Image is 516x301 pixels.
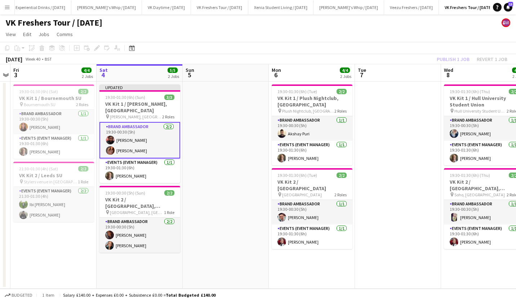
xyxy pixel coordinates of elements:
[439,0,498,14] button: VK Freshers Tour / [DATE]
[24,56,42,62] span: Week 40
[272,67,281,73] span: Mon
[82,74,93,79] div: 2 Jobs
[6,17,102,28] h1: VK Freshers Tour / [DATE]
[24,102,55,107] span: Bournemouth SU
[13,162,94,222] app-job-card: 21:30-01:30 (4h) (Sat)2/2VK Kit 2 / Leeds SU Stylers venue in [GEOGRAPHIC_DATA]1 RoleEvents (Even...
[13,134,94,159] app-card-role: Events (Event Manager)1/119:30-01:30 (6h)[PERSON_NAME]
[282,108,334,114] span: Plush Nightclub, [GEOGRAPHIC_DATA]
[248,0,313,14] button: Xenia Student Living / [DATE]
[443,71,453,79] span: 8
[334,192,347,197] span: 2 Roles
[272,141,352,165] app-card-role: Events (Event Manager)1/119:30-01:30 (6h)[PERSON_NAME]
[78,179,88,184] span: 1 Role
[334,108,347,114] span: 2 Roles
[168,74,179,79] div: 2 Jobs
[40,292,57,298] span: 1 item
[166,292,215,298] span: Total Budgeted £140.00
[384,0,439,14] button: Veezu Freshers / [DATE]
[13,187,94,222] app-card-role: Events (Event Manager)2/221:30-01:30 (4h)Ibi [PERSON_NAME][PERSON_NAME]
[454,108,507,114] span: Hull University Student Union
[105,190,145,196] span: 19:30-00:30 (5h) (Sun)
[23,31,31,38] span: Edit
[272,168,352,249] app-job-card: 19:30-01:30 (6h) (Tue)2/2VK Kit 2 / [GEOGRAPHIC_DATA] [GEOGRAPHIC_DATA]2 RolesBrand Ambassador1/1...
[45,56,52,62] div: BST
[6,56,22,63] div: [DATE]
[272,200,352,224] app-card-role: Brand Ambassador1/119:30-00:30 (5h)[PERSON_NAME]
[282,192,322,197] span: [GEOGRAPHIC_DATA]
[162,114,174,119] span: 2 Roles
[19,166,58,171] span: 21:30-01:30 (4h) (Sat)
[99,84,180,183] app-job-card: Updated19:30-01:30 (6h) (Sun)3/3VK Kit 1 / [PERSON_NAME], [GEOGRAPHIC_DATA] [PERSON_NAME], [GEOGR...
[12,293,32,298] span: Budgeted
[168,67,178,73] span: 5/5
[105,95,145,100] span: 19:30-01:30 (6h) (Sun)
[450,173,490,178] span: 19:30-01:30 (6h) (Thu)
[272,116,352,141] app-card-role: Brand Ambassador1/119:30-00:30 (5h)Akshay Puri
[272,224,352,249] app-card-role: Events (Event Manager)1/119:30-01:30 (6h)[PERSON_NAME]
[164,210,174,215] span: 1 Role
[57,31,73,38] span: Comms
[99,196,180,209] h3: VK Kit 2 / [GEOGRAPHIC_DATA], [GEOGRAPHIC_DATA]
[99,186,180,253] app-job-card: 19:30-00:30 (5h) (Sun)2/2VK Kit 2 / [GEOGRAPHIC_DATA], [GEOGRAPHIC_DATA] [GEOGRAPHIC_DATA], [GEOG...
[191,0,248,14] button: VK Freshers Tour / [DATE]
[98,71,108,79] span: 4
[13,172,94,179] h3: VK Kit 2 / Leeds SU
[39,31,49,38] span: Jobs
[76,102,88,107] span: 2 Roles
[450,89,490,94] span: 19:30-01:30 (6h) (Thu)
[454,192,505,197] span: Soho, [GEOGRAPHIC_DATA]
[54,30,76,39] a: Comms
[13,95,94,101] h3: VK Kit 1 / Bournemouth SU
[337,173,347,178] span: 2/2
[313,0,384,14] button: [PERSON_NAME]'s Whip / [DATE]
[186,67,194,73] span: Sun
[358,67,366,73] span: Tue
[24,179,78,184] span: Stylers venue in [GEOGRAPHIC_DATA]
[164,95,174,100] span: 3/3
[272,84,352,165] app-job-card: 19:30-01:30 (6h) (Tue)2/2VK Kit 1 / Plush Nightclub, [GEOGRAPHIC_DATA] Plush Nightclub, [GEOGRAPH...
[13,110,94,134] app-card-role: Brand Ambassador1/119:30-00:30 (5h)[PERSON_NAME]
[502,18,510,27] app-user-avatar: Gosh Promo UK
[4,291,34,299] button: Budgeted
[340,67,350,73] span: 4/4
[20,30,34,39] a: Edit
[36,30,52,39] a: Jobs
[164,190,174,196] span: 2/2
[63,292,215,298] div: Salary £140.00 + Expenses £0.00 + Subsistence £0.00 =
[71,0,142,14] button: [PERSON_NAME]'s Whip / [DATE]
[6,31,16,38] span: View
[78,89,88,94] span: 2/2
[3,30,19,39] a: View
[142,0,191,14] button: VK Daytime / [DATE]
[357,71,366,79] span: 7
[271,71,281,79] span: 6
[340,74,351,79] div: 2 Jobs
[99,101,180,114] h3: VK Kit 1 / [PERSON_NAME], [GEOGRAPHIC_DATA]
[504,3,512,12] a: 13
[337,89,347,94] span: 2/2
[99,67,108,73] span: Sat
[277,89,317,94] span: 19:30-01:30 (6h) (Tue)
[10,0,71,14] button: Experiential Drinks / [DATE]
[78,166,88,171] span: 2/2
[277,173,317,178] span: 19:30-01:30 (6h) (Tue)
[110,114,162,119] span: [PERSON_NAME], [GEOGRAPHIC_DATA] SA1
[99,158,180,183] app-card-role: Events (Event Manager)1/119:30-01:30 (6h)[PERSON_NAME]
[12,71,19,79] span: 3
[19,89,58,94] span: 19:30-01:30 (6h) (Sat)
[13,67,19,73] span: Fri
[508,2,513,6] span: 13
[99,218,180,253] app-card-role: Brand Ambassador2/219:30-00:30 (5h)[PERSON_NAME][PERSON_NAME]
[444,67,453,73] span: Wed
[99,84,180,90] div: Updated
[13,84,94,159] app-job-card: 19:30-01:30 (6h) (Sat)2/2VK Kit 1 / Bournemouth SU Bournemouth SU2 RolesBrand Ambassador1/119:30-...
[272,95,352,108] h3: VK Kit 1 / Plush Nightclub, [GEOGRAPHIC_DATA]
[99,122,180,158] app-card-role: Brand Ambassador2/219:30-00:30 (5h)[PERSON_NAME][PERSON_NAME]
[81,67,92,73] span: 4/4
